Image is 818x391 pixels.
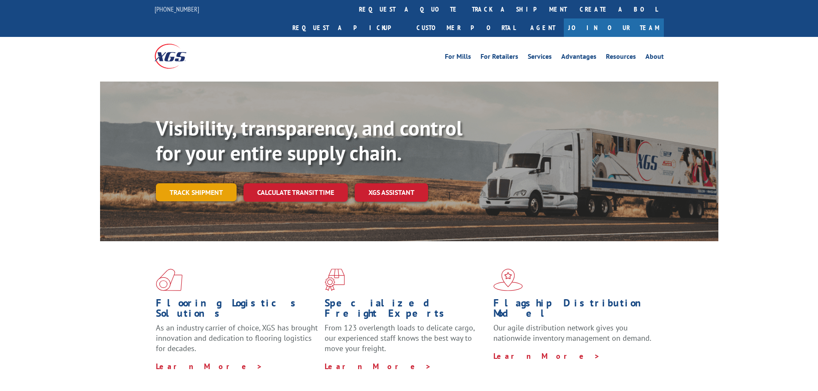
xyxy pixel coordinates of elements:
[156,323,318,353] span: As an industry carrier of choice, XGS has brought innovation and dedication to flooring logistics...
[606,53,636,63] a: Resources
[156,269,182,291] img: xgs-icon-total-supply-chain-intelligence-red
[156,298,318,323] h1: Flooring Logistics Solutions
[445,53,471,63] a: For Mills
[156,361,263,371] a: Learn More >
[243,183,348,202] a: Calculate transit time
[493,269,523,291] img: xgs-icon-flagship-distribution-model-red
[564,18,664,37] a: Join Our Team
[325,323,487,361] p: From 123 overlength loads to delicate cargo, our experienced staff knows the best way to move you...
[493,323,651,343] span: Our agile distribution network gives you nationwide inventory management on demand.
[410,18,522,37] a: Customer Portal
[155,5,199,13] a: [PHONE_NUMBER]
[286,18,410,37] a: Request a pickup
[325,269,345,291] img: xgs-icon-focused-on-flooring-red
[645,53,664,63] a: About
[528,53,552,63] a: Services
[480,53,518,63] a: For Retailers
[325,361,432,371] a: Learn More >
[355,183,428,202] a: XGS ASSISTANT
[493,351,600,361] a: Learn More >
[156,115,462,166] b: Visibility, transparency, and control for your entire supply chain.
[522,18,564,37] a: Agent
[493,298,656,323] h1: Flagship Distribution Model
[561,53,596,63] a: Advantages
[156,183,237,201] a: Track shipment
[325,298,487,323] h1: Specialized Freight Experts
